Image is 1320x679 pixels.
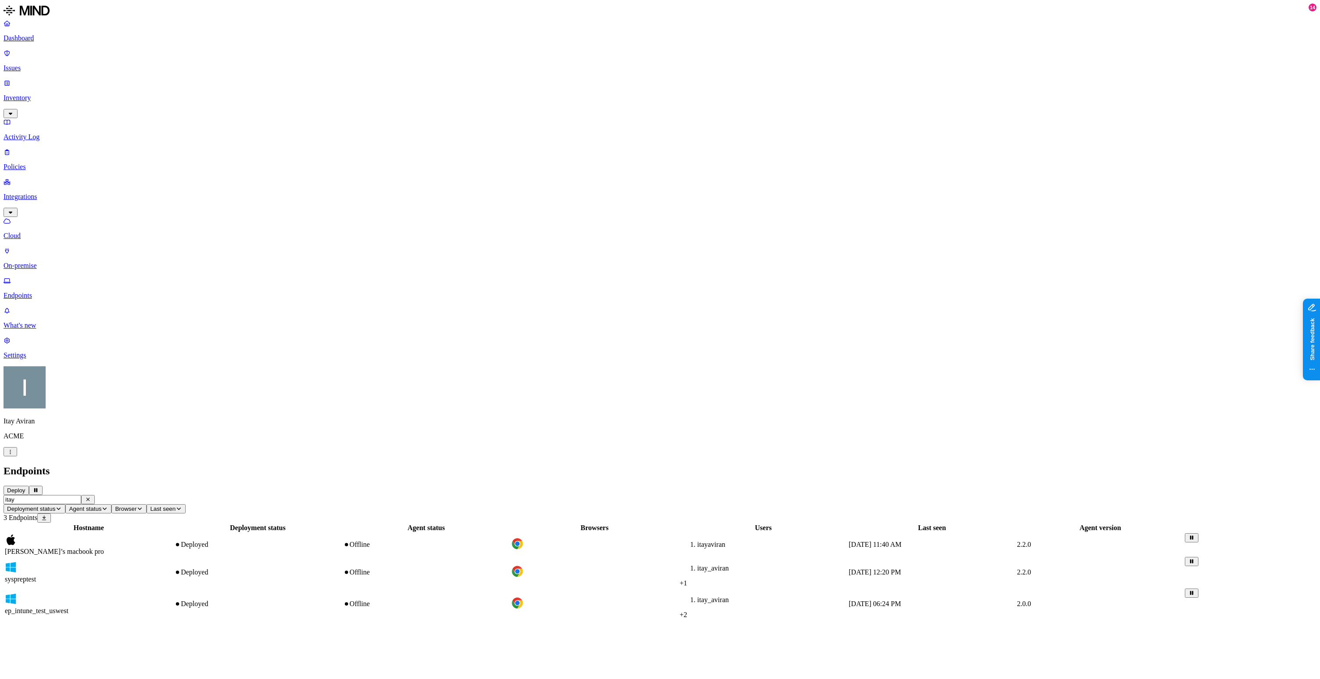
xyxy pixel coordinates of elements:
[4,307,1316,329] a: What's new
[5,534,17,546] img: macos.svg
[849,524,1015,532] div: Last seen
[4,232,1316,240] p: Cloud
[343,524,509,532] div: Agent status
[680,611,687,618] span: + 2
[4,465,1316,477] h2: Endpoints
[4,262,1316,270] p: On-premise
[5,524,172,532] div: Hostname
[5,548,104,555] span: [PERSON_NAME]’s macbook pro
[7,506,55,512] span: Deployment status
[697,564,729,572] span: itay_aviran
[5,575,36,583] span: syspreptest
[680,524,847,532] div: Users
[343,600,509,608] div: Offline
[4,19,1316,42] a: Dashboard
[697,596,729,603] span: itay_aviran
[4,94,1316,102] p: Inventory
[4,178,1316,216] a: Integrations
[4,4,50,18] img: MIND
[511,524,678,532] div: Browsers
[69,506,101,512] span: Agent status
[4,49,1316,72] a: Issues
[4,163,1316,171] p: Policies
[4,148,1316,171] a: Policies
[4,118,1316,141] a: Activity Log
[4,321,1316,329] p: What's new
[1017,541,1031,548] span: 2.2.0
[4,336,1316,359] a: Settings
[4,4,1316,19] a: MIND
[5,593,17,605] img: windows.svg
[174,541,341,549] div: Deployed
[511,538,524,550] img: chrome.svg
[4,366,46,408] img: Itay Aviran
[4,514,37,521] span: 3 Endpoints
[4,64,1316,72] p: Issues
[1309,4,1316,11] div: 14
[1017,524,1184,532] div: Agent version
[4,277,1316,300] a: Endpoints
[849,600,901,607] span: [DATE] 06:24 PM
[5,607,68,614] span: ep_intune_test_uswest
[4,432,1316,440] p: ACME
[4,247,1316,270] a: On-premise
[4,34,1316,42] p: Dashboard
[1017,600,1031,607] span: 2.0.0
[343,541,509,549] div: Offline
[697,541,725,548] span: itayaviran
[4,79,1316,117] a: Inventory
[4,133,1316,141] p: Activity Log
[4,292,1316,300] p: Endpoints
[4,217,1316,240] a: Cloud
[4,351,1316,359] p: Settings
[680,579,687,587] span: + 1
[511,565,524,578] img: chrome.svg
[511,597,524,609] img: chrome.svg
[174,600,341,608] div: Deployed
[849,568,901,576] span: [DATE] 12:20 PM
[115,506,136,512] span: Browser
[4,193,1316,201] p: Integrations
[1017,568,1031,576] span: 2.2.0
[4,486,29,495] button: Deploy
[849,541,901,548] span: [DATE] 11:40 AM
[174,568,341,576] div: Deployed
[343,568,509,576] div: Offline
[150,506,176,512] span: Last seen
[174,524,341,532] div: Deployment status
[5,561,17,574] img: windows.svg
[4,495,81,504] input: Search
